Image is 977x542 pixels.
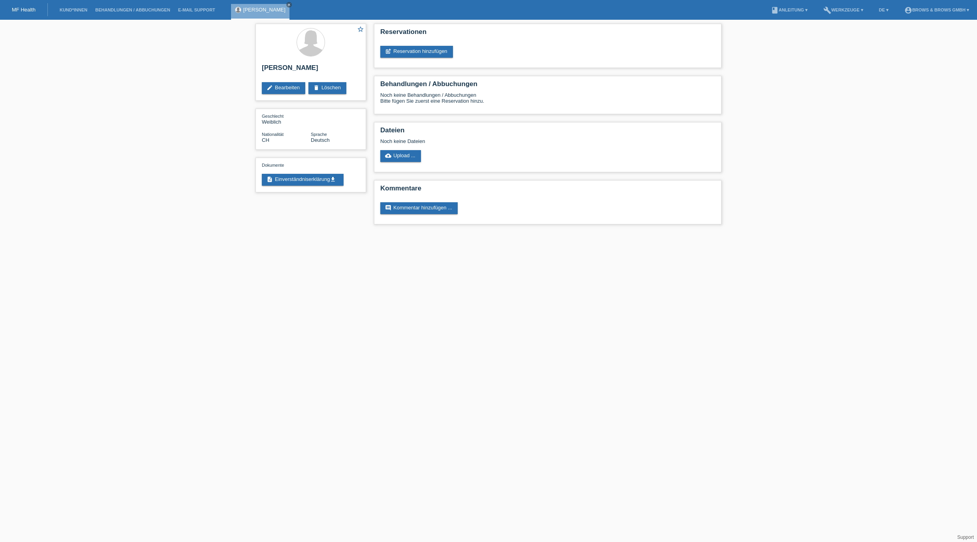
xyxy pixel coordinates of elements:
i: account_circle [904,6,912,14]
h2: Behandlungen / Abbuchungen [380,80,715,92]
span: Schweiz [262,137,269,143]
i: build [823,6,831,14]
div: Weiblich [262,113,311,125]
i: close [287,3,291,7]
a: Support [957,534,974,540]
div: Noch keine Behandlungen / Abbuchungen Bitte fügen Sie zuerst eine Reservation hinzu. [380,92,715,110]
h2: Reservationen [380,28,715,40]
a: cloud_uploadUpload ... [380,150,421,162]
i: comment [385,205,391,211]
a: star_border [357,26,364,34]
i: post_add [385,48,391,55]
a: editBearbeiten [262,82,305,94]
a: [PERSON_NAME] [243,7,286,13]
span: Geschlecht [262,114,284,119]
a: close [286,2,292,8]
h2: Dateien [380,126,715,138]
a: MF Health [12,7,36,13]
div: Noch keine Dateien [380,138,622,144]
a: buildWerkzeuge ▾ [819,8,867,12]
span: Deutsch [311,137,330,143]
span: Sprache [311,132,327,137]
i: book [771,6,779,14]
i: delete [313,85,319,91]
a: post_addReservation hinzufügen [380,46,453,58]
h2: [PERSON_NAME] [262,64,360,76]
a: Kund*innen [56,8,91,12]
a: E-Mail Support [174,8,219,12]
i: get_app [330,176,336,183]
a: deleteLöschen [308,82,346,94]
a: bookAnleitung ▾ [767,8,812,12]
span: Nationalität [262,132,284,137]
a: account_circleBrows & Brows GmbH ▾ [900,8,973,12]
a: commentKommentar hinzufügen ... [380,202,458,214]
a: DE ▾ [875,8,892,12]
a: Behandlungen / Abbuchungen [91,8,174,12]
i: star_border [357,26,364,33]
i: edit [267,85,273,91]
h2: Kommentare [380,184,715,196]
a: descriptionEinverständniserklärungget_app [262,174,344,186]
i: cloud_upload [385,152,391,159]
span: Dokumente [262,163,284,167]
i: description [267,176,273,183]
